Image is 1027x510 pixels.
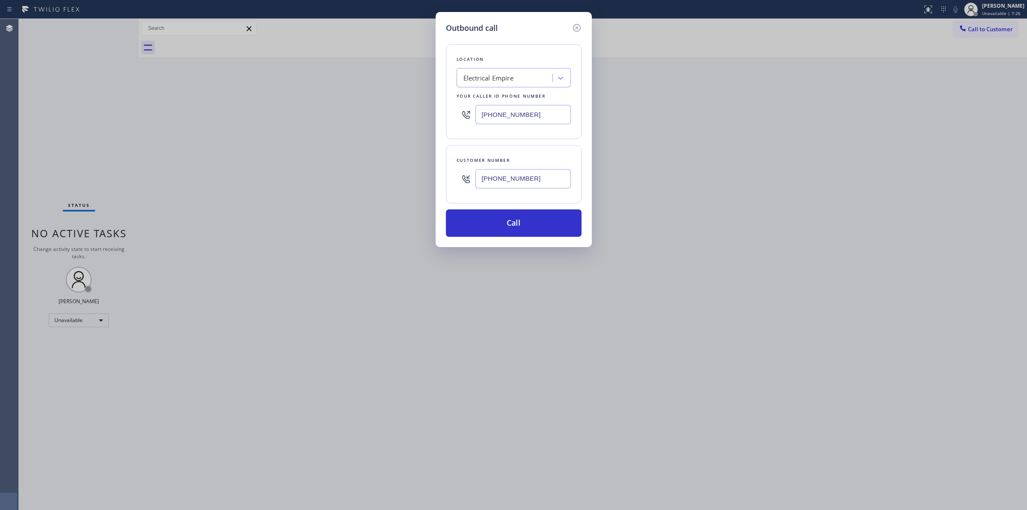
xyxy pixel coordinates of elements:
div: Customer number [457,156,571,165]
div: Location [457,55,571,64]
button: Call [446,209,582,237]
div: Electrical Empire [463,73,513,83]
input: (123) 456-7890 [475,169,571,188]
input: (123) 456-7890 [475,105,571,124]
div: Your caller id phone number [457,92,571,101]
h5: Outbound call [446,22,498,34]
